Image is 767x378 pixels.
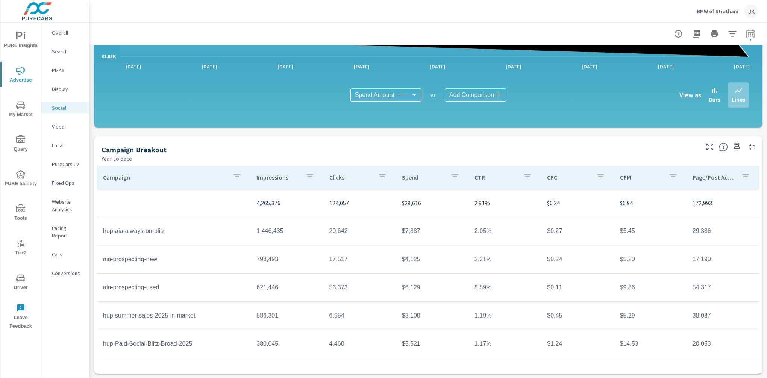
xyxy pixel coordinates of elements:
[697,8,738,15] p: BMW of Stratham
[614,222,687,240] td: $5.45
[103,174,226,181] p: Campaign
[474,174,517,181] p: CTR
[3,274,39,292] span: Driver
[329,198,390,207] p: 124,057
[250,306,323,325] td: 586,301
[576,63,603,70] p: [DATE]
[102,154,132,163] p: Year to date
[541,222,614,240] td: $0.27
[256,174,299,181] p: Impressions
[102,54,116,59] text: $1.02K
[687,306,759,325] td: 38,087
[323,278,396,297] td: 53,373
[250,334,323,353] td: 380,045
[468,278,541,297] td: 8.59%
[709,95,720,104] p: Bars
[547,174,590,181] p: CPC
[349,63,375,70] p: [DATE]
[41,121,89,132] div: Video
[445,88,506,102] div: Add Comparison
[196,63,223,70] p: [DATE]
[732,95,745,104] p: Lines
[541,250,614,269] td: $0.24
[746,141,758,153] button: Minimize Widget
[743,26,758,41] button: Select Date Range
[500,63,527,70] p: [DATE]
[41,268,89,279] div: Conversions
[355,91,394,99] span: Spend Amount
[41,102,89,113] div: Social
[707,26,722,41] button: Print Report
[41,65,89,76] div: PMAX
[468,334,541,353] td: 1.17%
[541,278,614,297] td: $0.11
[256,198,317,207] p: 4,265,376
[396,334,468,353] td: $5,521
[41,196,89,215] div: Website Analytics
[693,174,735,181] p: Page/Post Action
[614,278,687,297] td: $9.86
[396,306,468,325] td: $3,100
[689,26,704,41] button: "Export Report to PDF"
[3,204,39,223] span: Tools
[52,123,83,130] p: Video
[120,63,147,70] p: [DATE]
[52,224,83,239] p: Pacing Report
[653,63,679,70] p: [DATE]
[97,278,250,297] td: aia-prospecting-used
[52,85,83,93] p: Display
[687,278,759,297] td: 54,317
[52,269,83,277] p: Conversions
[41,177,89,189] div: Fixed Ops
[250,250,323,269] td: 793,493
[547,198,608,207] p: $0.24
[693,198,753,207] p: 172,993
[250,222,323,240] td: 1,446,435
[614,250,687,269] td: $5.20
[41,222,89,241] div: Pacing Report
[614,306,687,325] td: $5.29
[350,88,421,102] div: Spend Amount
[396,222,468,240] td: $7,887
[402,198,462,207] p: $29,616
[97,334,250,353] td: hup-Paid-Social-Blitz-Broad-2025
[687,250,759,269] td: 17,190
[541,334,614,353] td: $1.24
[323,334,396,353] td: 4,460
[468,250,541,269] td: 2.21%
[323,306,396,325] td: 6,954
[272,63,299,70] p: [DATE]
[396,278,468,297] td: $6,129
[3,135,39,154] span: Query
[679,91,701,99] h6: View as
[449,91,494,99] span: Add Comparison
[52,179,83,187] p: Fixed Ops
[3,32,39,50] span: PURE Insights
[3,239,39,257] span: Tier2
[97,222,250,240] td: hup-aia-always-on-blitz
[541,306,614,325] td: $0.45
[3,66,39,85] span: Advertise
[620,198,681,207] p: $6.94
[41,83,89,95] div: Display
[620,174,662,181] p: CPM
[52,251,83,258] p: Calls
[329,174,372,181] p: Clicks
[97,306,250,325] td: hup-summer-sales-2025-in-market
[52,29,83,36] p: Overall
[52,104,83,112] p: Social
[729,63,755,70] p: [DATE]
[396,250,468,269] td: $4,125
[731,141,743,153] span: Save this to your personalized report
[97,250,250,269] td: aia-prospecting-new
[687,334,759,353] td: 20,053
[41,27,89,38] div: Overall
[52,142,83,149] p: Local
[725,26,740,41] button: Apply Filters
[41,159,89,170] div: PureCars TV
[402,174,444,181] p: Spend
[719,142,728,151] span: This is a summary of Social performance results by campaign. Each column can be sorted.
[52,67,83,74] p: PMAX
[3,170,39,188] span: PURE Identity
[323,222,396,240] td: 29,642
